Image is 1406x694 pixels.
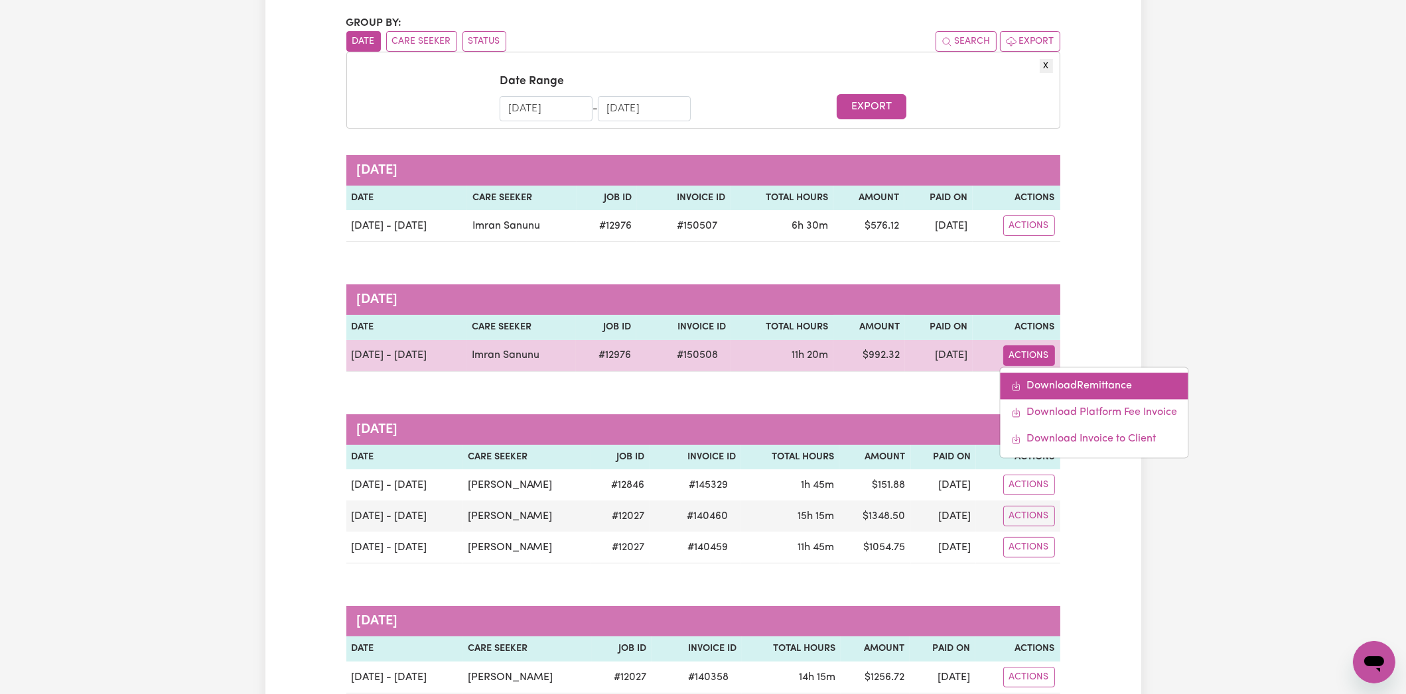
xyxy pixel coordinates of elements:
[839,445,911,470] th: Amount
[837,94,906,119] button: Export
[466,315,576,340] th: Care Seeker
[911,469,976,500] td: [DATE]
[462,469,591,500] td: [PERSON_NAME]
[576,340,636,372] td: # 12976
[593,101,598,117] div: -
[1000,426,1188,452] a: Download invoice to CS #150508
[637,186,731,211] th: Invoice ID
[592,662,651,693] td: # 12027
[346,606,1060,636] caption: [DATE]
[462,662,592,693] td: [PERSON_NAME]
[792,350,828,361] span: 11 hours 20 minutes
[462,500,591,532] td: [PERSON_NAME]
[467,210,577,242] td: Imran Sanunu
[1000,373,1188,399] a: Download invoice #150508
[591,532,650,563] td: # 12027
[346,155,1060,186] caption: [DATE]
[1003,345,1055,366] button: Actions
[833,186,905,211] th: Amount
[911,445,976,470] th: Paid On
[1000,399,1188,426] a: Download platform fee #150508
[591,469,650,500] td: # 12846
[841,662,910,693] td: $ 1256.72
[911,532,976,563] td: [DATE]
[467,186,577,211] th: Care Seeker
[833,340,905,372] td: $ 992.32
[346,210,467,242] td: [DATE] - [DATE]
[462,31,506,52] button: sort invoices by paid status
[741,445,839,470] th: Total Hours
[798,542,834,553] span: 11 hours 45 minutes
[905,315,973,340] th: Paid On
[462,445,591,470] th: Care Seeker
[1000,31,1060,52] button: Export
[833,210,905,242] td: $ 576.12
[839,469,911,500] td: $ 151.88
[798,511,834,522] span: 15 hours 15 minutes
[833,315,905,340] th: Amount
[598,96,691,121] input: End Date
[577,210,637,242] td: # 12976
[681,477,736,493] span: # 145329
[591,445,650,470] th: Job ID
[386,31,457,52] button: sort invoices by care seeker
[462,532,591,563] td: [PERSON_NAME]
[1003,215,1055,236] button: Actions
[841,636,910,662] th: Amount
[904,186,972,211] th: Paid On
[904,210,972,242] td: [DATE]
[839,500,911,532] td: $ 1348.50
[792,221,828,231] span: 6 hours 30 minutes
[936,31,997,52] button: Search
[652,636,742,662] th: Invoice ID
[346,414,1060,445] caption: [DATE]
[1040,59,1053,73] button: X
[679,508,736,524] span: # 140460
[346,18,402,29] span: Group by:
[462,636,592,662] th: Care Seeker
[679,540,736,555] span: # 140459
[999,367,1188,458] div: Actions
[346,469,462,500] td: [DATE] - [DATE]
[669,218,726,234] span: # 150507
[346,340,467,372] td: [DATE] - [DATE]
[346,662,463,693] td: [DATE] - [DATE]
[346,636,463,662] th: Date
[591,500,650,532] td: # 12027
[1003,506,1055,526] button: Actions
[346,186,467,211] th: Date
[731,186,833,211] th: Total Hours
[1003,537,1055,557] button: Actions
[346,532,462,563] td: [DATE] - [DATE]
[466,340,576,372] td: Imran Sanunu
[669,347,726,363] span: # 150508
[346,500,462,532] td: [DATE] - [DATE]
[975,636,1060,662] th: Actions
[799,672,835,683] span: 14 hours 15 minutes
[801,480,834,491] span: 1 hour 45 minutes
[636,315,731,340] th: Invoice ID
[839,532,911,563] td: $ 1054.75
[910,662,975,693] td: [DATE]
[1003,475,1055,495] button: Actions
[742,636,841,662] th: Total Hours
[731,315,833,340] th: Total Hours
[680,669,737,685] span: # 140358
[500,73,564,90] label: Date Range
[910,636,975,662] th: Paid On
[346,445,462,470] th: Date
[973,186,1060,211] th: Actions
[911,500,976,532] td: [DATE]
[1353,641,1395,683] iframe: Button to launch messaging window
[346,315,467,340] th: Date
[905,340,973,372] td: [DATE]
[650,445,740,470] th: Invoice ID
[577,186,637,211] th: Job ID
[973,315,1060,340] th: Actions
[576,315,636,340] th: Job ID
[1003,667,1055,687] button: Actions
[592,636,651,662] th: Job ID
[346,31,381,52] button: sort invoices by date
[500,96,593,121] input: Start Date
[346,284,1060,315] caption: [DATE]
